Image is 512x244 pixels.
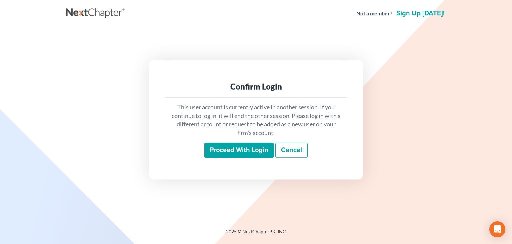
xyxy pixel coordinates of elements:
p: This user account is currently active in another session. If you continue to log in, it will end ... [171,103,341,137]
a: Cancel [275,143,308,158]
input: Proceed with login [204,143,274,158]
div: 2025 © NextChapterBK, INC [66,228,446,240]
a: Sign up [DATE]! [395,10,446,17]
strong: Not a member? [356,10,392,17]
div: Open Intercom Messenger [489,221,505,237]
div: Confirm Login [171,81,341,92]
